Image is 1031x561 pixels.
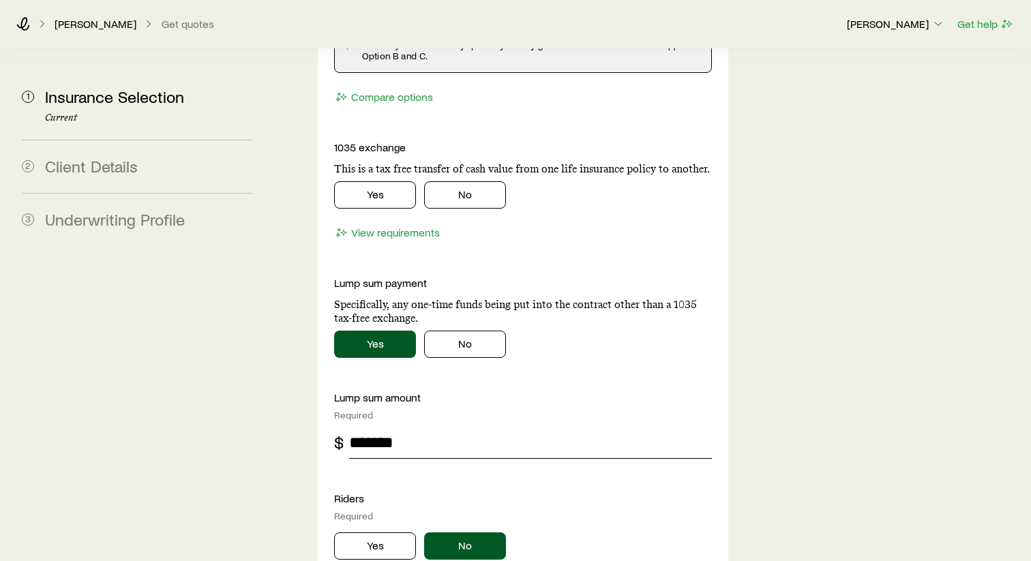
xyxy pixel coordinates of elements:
span: 1 [22,91,34,103]
button: No [424,532,506,560]
button: View requirements [334,225,440,241]
button: Yes [334,532,416,560]
p: 1035 exchange [334,140,712,154]
p: [PERSON_NAME] [847,17,945,31]
span: Insurance Selection [45,87,184,106]
button: No [424,331,506,358]
p: Riders [334,491,712,505]
button: [PERSON_NAME] [846,16,946,33]
div: Required [334,410,712,421]
button: Compare options [334,89,434,105]
span: 2 [22,160,34,172]
p: Lump sum amount [334,391,712,404]
p: Current [45,112,252,123]
button: Yes [334,181,416,209]
p: Lump sum payment [334,276,712,290]
span: 3 [22,213,34,226]
div: Required [334,511,712,521]
span: Underwriting Profile [45,209,185,229]
button: Yes [334,331,416,358]
button: Get quotes [161,18,215,31]
p: Specifically, any one-time funds being put into the contract other than a 1035 tax-free exchange. [334,298,712,325]
span: Client Details [45,156,138,176]
button: No [424,181,506,209]
button: Get help [957,16,1015,32]
p: [PERSON_NAME] [55,17,136,31]
div: This may limit how many quotes you may get because not all carriers support Option B and C. [346,40,700,61]
div: $ [334,433,344,452]
p: This is a tax free transfer of cash value from one life insurance policy to another. [334,162,712,176]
